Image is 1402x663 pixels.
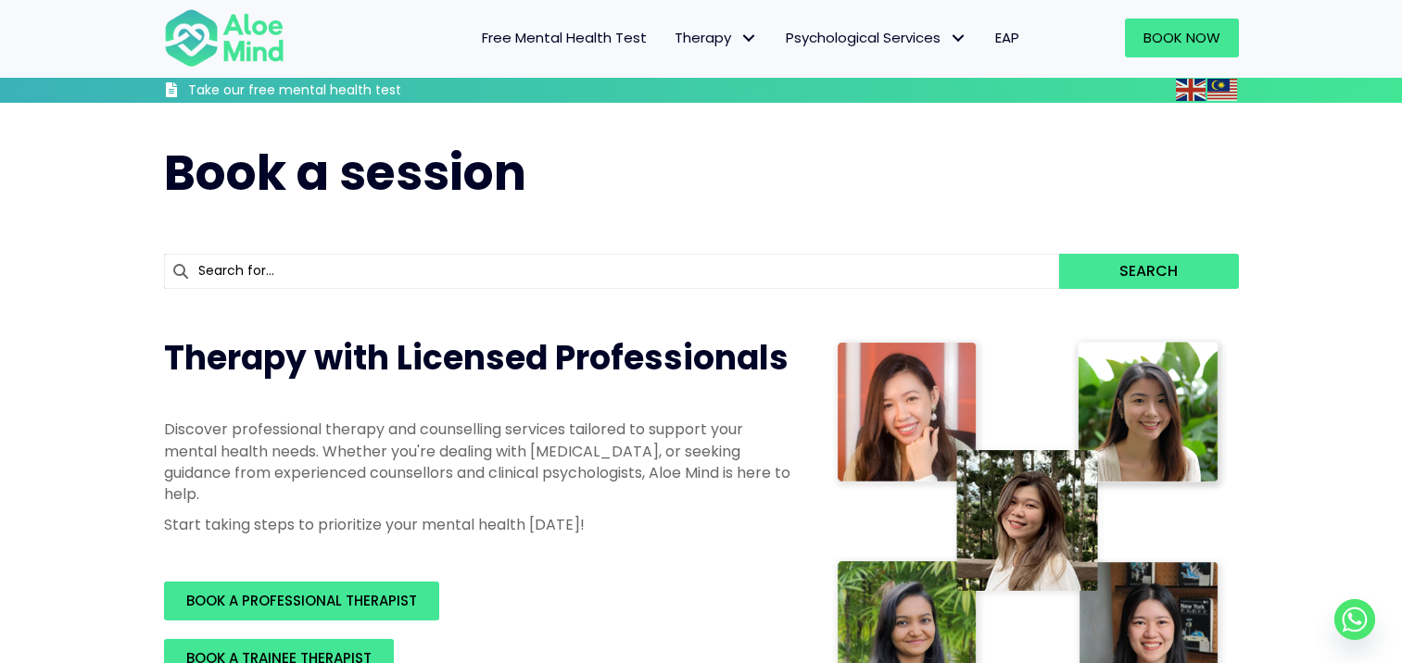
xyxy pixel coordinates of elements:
[995,28,1019,47] span: EAP
[309,19,1033,57] nav: Menu
[186,591,417,610] span: BOOK A PROFESSIONAL THERAPIST
[945,25,972,52] span: Psychological Services: submenu
[468,19,661,57] a: Free Mental Health Test
[164,7,284,69] img: Aloe mind Logo
[1176,79,1207,100] a: English
[482,28,647,47] span: Free Mental Health Test
[164,582,439,620] a: BOOK A PROFESSIONAL THERAPIST
[1176,79,1206,101] img: en
[1125,19,1239,57] a: Book Now
[661,19,772,57] a: TherapyTherapy: submenu
[1207,79,1237,101] img: ms
[1334,599,1375,640] a: Whatsapp
[164,81,500,103] a: Take our free mental health test
[981,19,1033,57] a: EAP
[1143,28,1220,47] span: Book Now
[1207,79,1239,100] a: Malay
[772,19,981,57] a: Psychological ServicesPsychological Services: submenu
[786,28,967,47] span: Psychological Services
[164,334,789,382] span: Therapy with Licensed Professionals
[164,139,526,206] span: Book a session
[675,28,758,47] span: Therapy
[164,254,1060,289] input: Search for...
[736,25,763,52] span: Therapy: submenu
[188,81,500,100] h3: Take our free mental health test
[1059,254,1238,289] button: Search
[164,514,794,535] p: Start taking steps to prioritize your mental health [DATE]!
[164,419,794,505] p: Discover professional therapy and counselling services tailored to support your mental health nee...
